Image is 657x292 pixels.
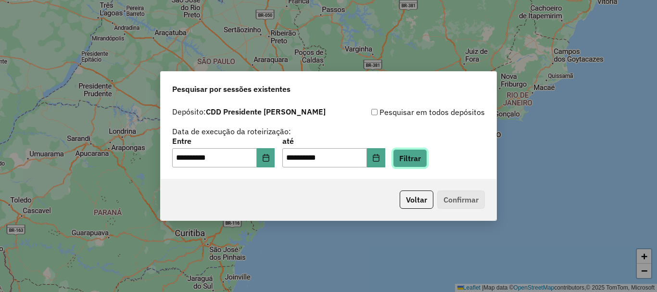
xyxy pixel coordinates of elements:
[172,126,291,137] label: Data de execução da roteirização:
[282,135,385,147] label: até
[367,148,385,167] button: Choose Date
[393,149,427,167] button: Filtrar
[172,83,291,95] span: Pesquisar por sessões existentes
[328,106,485,118] div: Pesquisar em todos depósitos
[257,148,275,167] button: Choose Date
[172,135,275,147] label: Entre
[172,106,326,117] label: Depósito:
[206,107,326,116] strong: CDD Presidente [PERSON_NAME]
[400,190,433,209] button: Voltar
